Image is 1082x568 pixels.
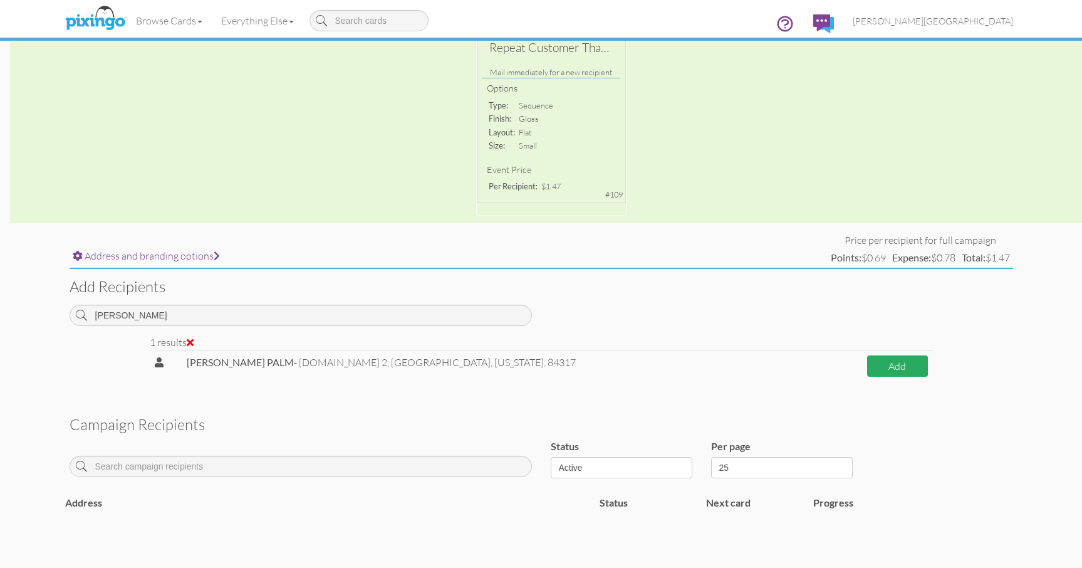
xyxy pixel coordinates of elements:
[962,251,986,263] strong: Total:
[548,356,576,369] span: 84317
[60,488,595,518] td: Address
[187,356,297,369] span: -
[62,3,128,34] img: pixingo logo
[595,488,702,518] td: Status
[70,278,1013,295] h3: Add recipients
[310,10,429,31] input: Search cards
[70,305,532,326] input: Search contact and group names
[828,233,1013,248] td: Price per recipient for full campaign
[70,456,532,477] input: Search campaign recipients
[808,488,915,518] td: Progress
[867,355,928,377] button: Add
[70,416,1013,433] h3: Campaign recipients
[959,248,1013,268] td: $1.47
[843,5,1022,37] a: [PERSON_NAME][GEOGRAPHIC_DATA]
[391,356,576,369] span: [GEOGRAPHIC_DATA],
[187,356,294,368] strong: [PERSON_NAME] PALM
[828,248,889,268] td: $0.69
[551,439,579,454] label: Status
[212,5,303,36] a: Everything Else
[892,251,931,263] strong: Expense:
[711,439,751,454] label: Per page
[831,251,861,263] strong: Points:
[85,250,220,262] span: Address and branding options
[299,356,389,369] span: [DOMAIN_NAME] 2,
[127,5,212,36] a: Browse Cards
[889,248,959,268] td: $0.78
[701,488,808,518] td: Next card
[494,356,546,369] span: [US_STATE],
[150,335,933,350] div: 1 results
[813,14,834,33] img: comments.svg
[853,16,1013,26] span: [PERSON_NAME][GEOGRAPHIC_DATA]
